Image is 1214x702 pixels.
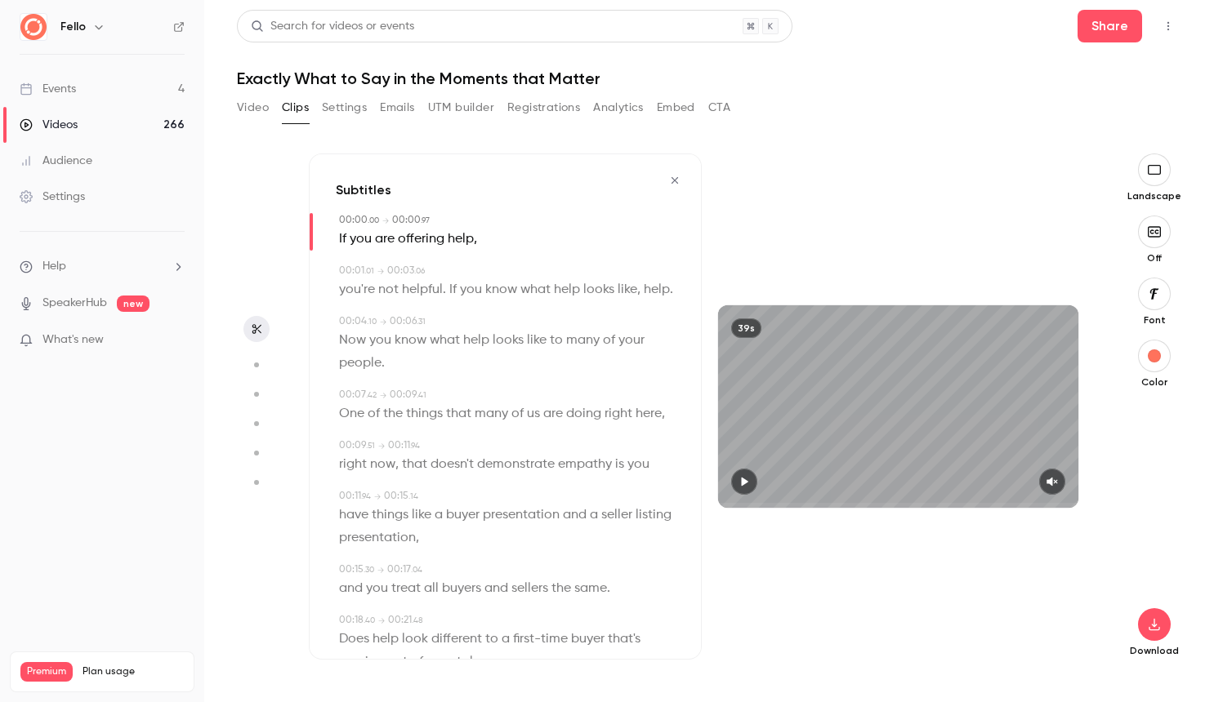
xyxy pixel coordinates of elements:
[411,566,422,574] span: . 04
[339,651,384,673] span: moving
[414,267,425,275] span: . 06
[618,329,645,352] span: your
[1078,10,1142,42] button: Share
[20,258,185,275] li: help-dropdown-opener
[417,391,426,399] span: . 41
[431,628,482,651] span: different
[366,442,375,450] span: . 51
[543,402,563,425] span: are
[387,565,411,575] span: 00:17
[502,628,510,651] span: a
[428,95,494,121] button: UTM builder
[383,402,403,425] span: the
[361,492,371,500] span: . 94
[339,215,368,225] span: 00:00
[473,651,476,673] span: ,
[601,504,632,526] span: seller
[605,402,632,425] span: right
[339,504,368,526] span: have
[442,577,481,600] span: buyers
[391,577,421,600] span: treat
[1128,251,1181,264] p: Off
[339,526,416,549] span: presentation
[513,628,568,651] span: first-time
[339,402,364,425] span: One
[475,402,508,425] span: many
[615,453,624,476] span: is
[485,628,498,651] span: to
[390,317,417,327] span: 00:06
[554,278,580,301] span: help
[424,577,439,600] span: all
[618,278,637,301] span: like
[527,402,540,425] span: us
[402,628,428,651] span: look
[657,95,695,121] button: Embed
[607,577,610,600] span: .
[603,329,615,352] span: of
[435,504,443,526] span: a
[708,95,730,121] button: CTA
[366,391,377,399] span: . 42
[339,565,364,575] span: 00:15
[382,352,385,375] span: .
[364,616,375,624] span: . 40
[20,81,76,97] div: Events
[608,628,640,651] span: that's
[398,228,444,251] span: offering
[448,228,474,251] span: help
[368,216,379,224] span: . 00
[637,278,640,301] span: ,
[83,665,184,678] span: Plan usage
[388,615,412,625] span: 00:21
[20,14,47,40] img: Fello
[237,95,269,121] button: Video
[368,402,380,425] span: of
[395,329,426,352] span: know
[390,390,417,400] span: 00:09
[380,389,386,402] span: →
[463,329,489,352] span: help
[731,318,761,338] div: 39s
[520,278,551,301] span: what
[339,615,364,625] span: 00:18
[477,453,555,476] span: demonstrate
[483,504,560,526] span: presentation
[416,526,419,549] span: ,
[507,95,580,121] button: Registrations
[563,504,587,526] span: and
[558,453,612,476] span: empathy
[644,278,670,301] span: help
[339,278,375,301] span: you're
[574,577,607,600] span: same
[1155,13,1181,39] button: Top Bar Actions
[366,577,388,600] span: you
[395,453,399,476] span: ,
[339,352,382,375] span: people
[406,402,443,425] span: things
[460,278,482,301] span: you
[367,318,377,326] span: . 10
[484,577,508,600] span: and
[412,504,431,526] span: like
[384,491,408,501] span: 00:15
[402,278,446,301] span: helpful.
[350,228,372,251] span: you
[474,228,477,251] span: ,
[662,402,665,425] span: ,
[402,453,427,476] span: that
[339,441,366,451] span: 00:09
[20,662,73,682] span: Premium
[392,215,421,225] span: 00:00
[42,295,107,312] a: SpeakerHub
[20,153,92,169] div: Audience
[511,402,524,425] span: of
[20,117,78,133] div: Videos
[431,453,474,476] span: doesn't
[375,228,395,251] span: are
[378,440,385,452] span: →
[339,453,367,476] span: right
[388,441,410,451] span: 00:11
[566,402,601,425] span: doing
[282,95,309,121] button: Clips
